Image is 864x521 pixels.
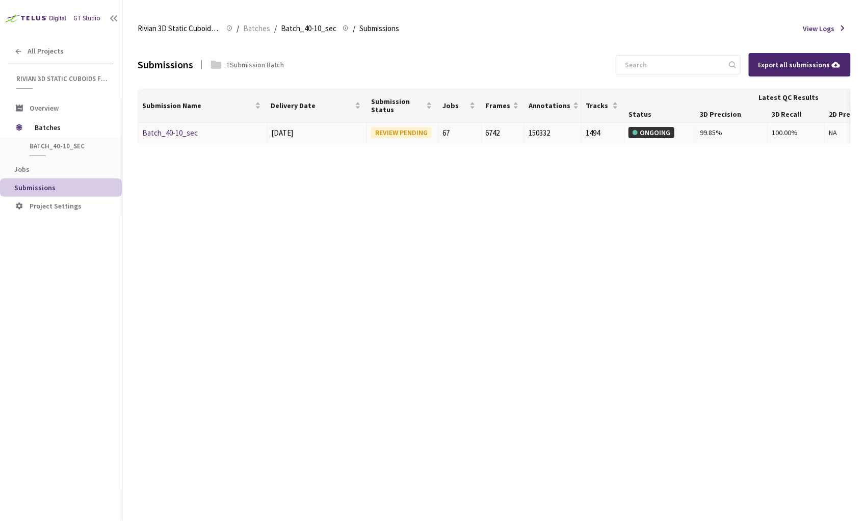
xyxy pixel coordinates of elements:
[30,201,82,211] span: Project Settings
[758,59,842,70] div: Export all submissions
[73,13,100,23] div: GT Studio
[241,22,272,34] a: Batches
[237,22,239,35] li: /
[442,127,477,139] div: 67
[142,128,198,138] a: Batch_40-10_sec
[525,89,582,123] th: Annotations
[438,89,481,123] th: Jobs
[529,101,571,110] span: Annotations
[371,97,424,114] span: Submission Status
[586,101,610,110] span: Tracks
[30,142,105,150] span: Batch_40-10_sec
[353,22,355,35] li: /
[359,22,399,35] span: Submissions
[271,127,362,139] div: [DATE]
[700,127,763,138] div: 99.85%
[274,22,277,35] li: /
[619,56,727,74] input: Search
[138,22,220,35] span: Rivian 3D Static Cuboids fixed[2024-25]
[768,106,825,123] th: 3D Recall
[226,59,284,70] div: 1 Submission Batch
[371,127,432,138] div: REVIEW PENDING
[486,101,511,110] span: Frames
[582,89,624,123] th: Tracks
[138,57,193,72] div: Submissions
[138,89,267,123] th: Submission Name
[586,127,620,139] div: 1494
[529,127,577,139] div: 150332
[624,106,696,123] th: Status
[14,183,56,192] span: Submissions
[772,127,820,138] div: 100.00%
[367,89,438,123] th: Submission Status
[629,127,674,138] div: ONGOING
[14,165,30,174] span: Jobs
[35,117,104,138] span: Batches
[267,89,367,123] th: Delivery Date
[30,103,59,113] span: Overview
[28,47,64,56] span: All Projects
[243,22,270,35] span: Batches
[482,89,525,123] th: Frames
[442,101,467,110] span: Jobs
[803,23,835,34] span: View Logs
[142,101,253,110] span: Submission Name
[486,127,520,139] div: 6742
[281,22,336,35] span: Batch_40-10_sec
[271,101,353,110] span: Delivery Date
[696,106,768,123] th: 3D Precision
[16,74,108,83] span: Rivian 3D Static Cuboids fixed[2024-25]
